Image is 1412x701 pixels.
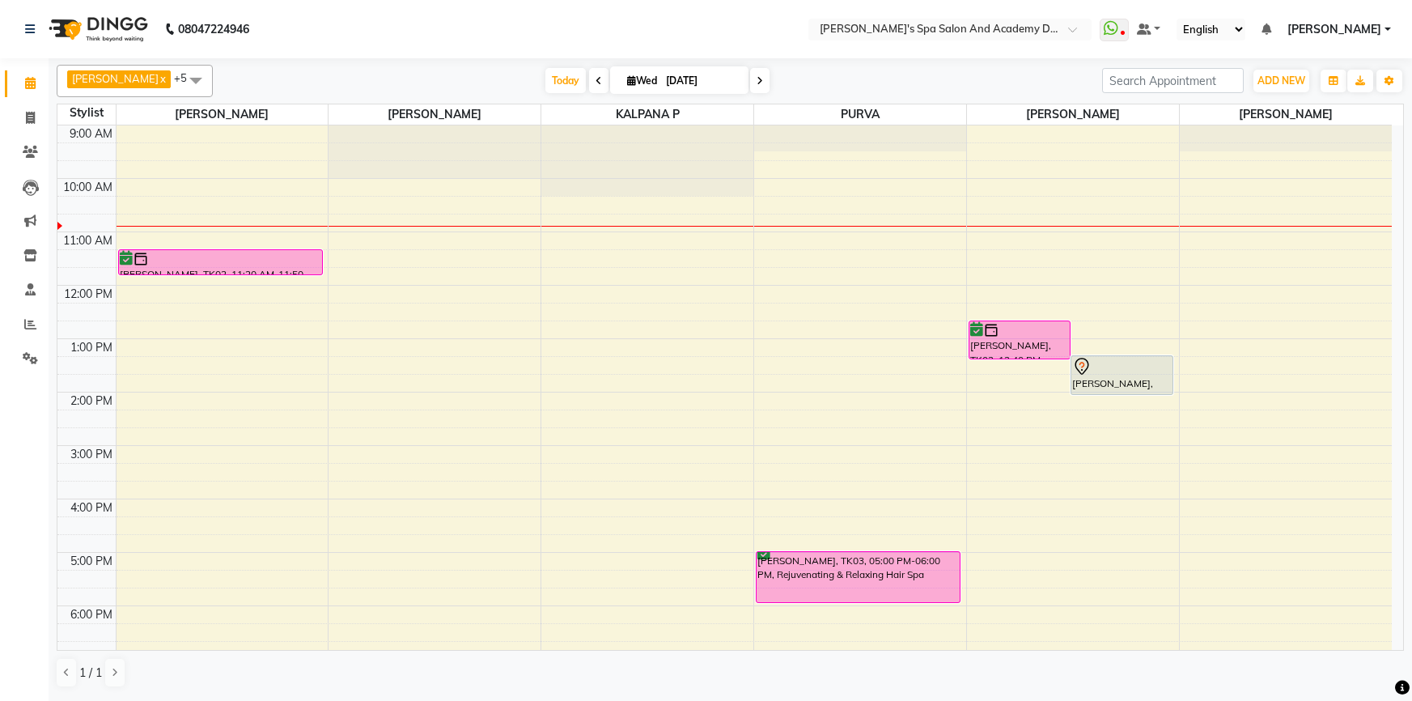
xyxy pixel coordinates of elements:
img: logo [41,6,152,52]
input: Search Appointment [1102,68,1244,93]
input: 2025-09-03 [661,69,742,93]
b: 08047224946 [178,6,249,52]
span: KALPANA P [541,104,753,125]
div: 5:00 PM [67,553,116,570]
div: 4:00 PM [67,499,116,516]
span: [PERSON_NAME] [967,104,1179,125]
div: 9:00 AM [66,125,116,142]
div: [PERSON_NAME], TK01, 01:20 PM-02:05 PM, Root Touch-Up [1071,356,1172,394]
div: [PERSON_NAME], TK02, 12:40 PM-01:25 PM, Root Touch-Up [969,321,1071,359]
span: +5 [174,71,199,84]
div: [PERSON_NAME], TK03, 05:00 PM-06:00 PM, Rejuvenating & Relaxing Hair Spa [757,552,960,602]
div: 3:00 PM [67,446,116,463]
div: 10:00 AM [60,179,116,196]
div: Stylist [57,104,116,121]
div: 11:00 AM [60,232,116,249]
span: [PERSON_NAME] [1287,21,1381,38]
span: [PERSON_NAME] [1180,104,1392,125]
span: 1 / 1 [79,665,102,682]
div: 2:00 PM [67,393,116,410]
span: [PERSON_NAME] [72,72,159,85]
button: ADD NEW [1253,70,1309,92]
a: x [159,72,166,85]
span: ADD NEW [1257,74,1305,87]
span: Today [545,68,586,93]
div: [PERSON_NAME], TK02, 11:20 AM-11:50 AM, Bleach Face + Neck [119,250,322,274]
div: 12:00 PM [61,286,116,303]
div: 6:00 PM [67,606,116,623]
span: [PERSON_NAME] [329,104,541,125]
span: Wed [623,74,661,87]
span: [PERSON_NAME] [117,104,329,125]
span: PURVA [754,104,966,125]
div: 1:00 PM [67,339,116,356]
